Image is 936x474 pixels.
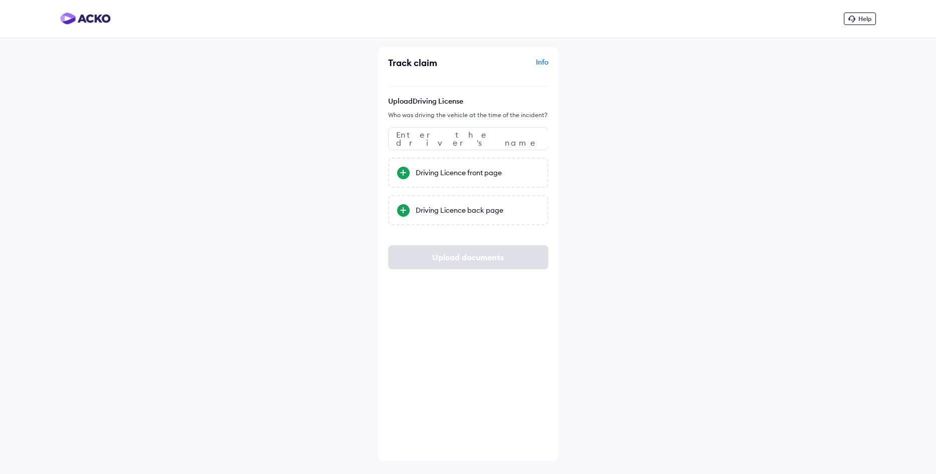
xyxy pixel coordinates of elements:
[416,205,539,215] div: Driving Licence back page
[858,15,871,23] span: Help
[388,97,548,106] p: Upload Driving License
[60,13,111,25] img: horizontal-gradient.png
[388,111,548,120] div: Who was driving the vehicle at the time of the incident?
[471,57,548,76] div: Info
[388,57,466,69] div: Track claim
[416,168,539,178] div: Driving Licence front page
